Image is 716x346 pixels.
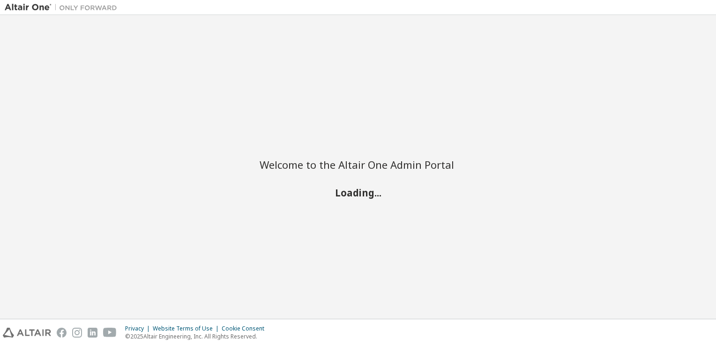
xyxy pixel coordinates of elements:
[125,332,270,340] p: © 2025 Altair Engineering, Inc. All Rights Reserved.
[103,328,117,338] img: youtube.svg
[57,328,67,338] img: facebook.svg
[222,325,270,332] div: Cookie Consent
[88,328,97,338] img: linkedin.svg
[260,187,456,199] h2: Loading...
[5,3,122,12] img: Altair One
[72,328,82,338] img: instagram.svg
[3,328,51,338] img: altair_logo.svg
[260,158,456,171] h2: Welcome to the Altair One Admin Portal
[125,325,153,332] div: Privacy
[153,325,222,332] div: Website Terms of Use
